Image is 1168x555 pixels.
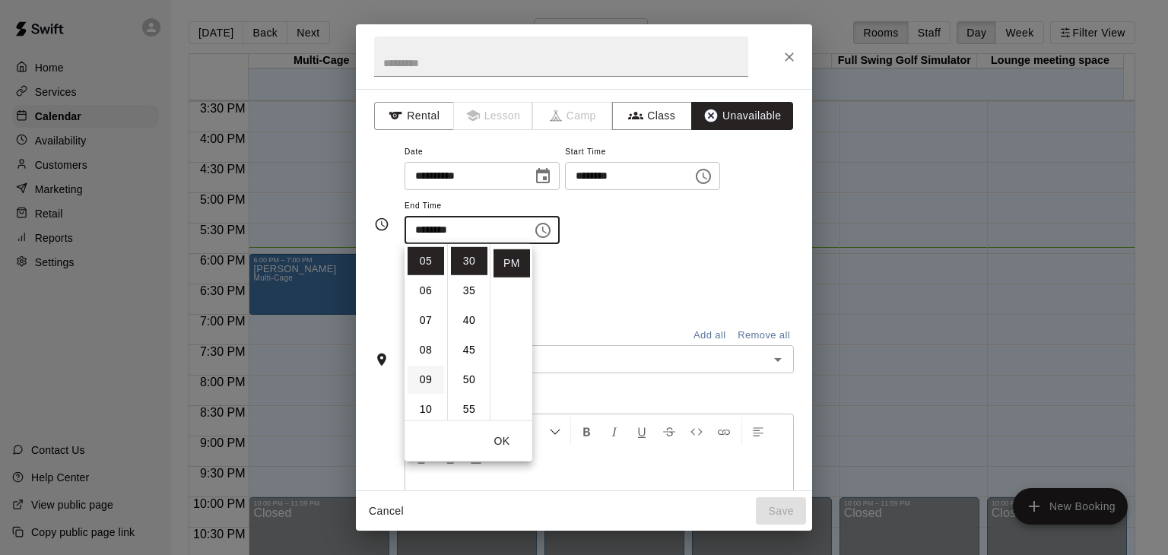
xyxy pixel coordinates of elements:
[447,244,490,420] ul: Select minutes
[490,244,532,420] ul: Select meridiem
[574,417,600,445] button: Format Bold
[494,220,530,248] li: AM
[565,142,720,163] span: Start Time
[776,43,803,71] button: Close
[612,102,692,130] button: Class
[656,417,682,445] button: Format Strikethrough
[478,427,526,455] button: OK
[362,497,411,525] button: Cancel
[451,217,487,246] li: 25 minutes
[685,324,734,347] button: Add all
[691,102,793,130] button: Unavailable
[405,385,794,410] span: Notes
[405,244,447,420] ul: Select hours
[451,366,487,394] li: 50 minutes
[451,277,487,305] li: 35 minutes
[629,417,655,445] button: Format Underline
[454,102,534,130] span: Lessons must be created in the Services page first
[408,336,444,364] li: 8 hours
[451,336,487,364] li: 45 minutes
[745,417,771,445] button: Left Align
[684,417,709,445] button: Insert Code
[374,217,389,232] svg: Timing
[528,215,558,246] button: Choose time, selected time is 5:30 PM
[533,102,613,130] span: Camps can only be created in the Services page
[451,247,487,275] li: 30 minutes
[451,306,487,335] li: 40 minutes
[734,324,794,347] button: Remove all
[405,196,560,217] span: End Time
[688,161,719,192] button: Choose time, selected time is 5:00 PM
[451,395,487,423] li: 55 minutes
[601,417,627,445] button: Format Italics
[767,349,789,370] button: Open
[374,102,454,130] button: Rental
[408,366,444,394] li: 9 hours
[408,306,444,335] li: 7 hours
[494,249,530,277] li: PM
[374,352,389,367] svg: Rooms
[408,277,444,305] li: 6 hours
[408,247,444,275] li: 5 hours
[408,395,444,423] li: 10 hours
[528,161,558,192] button: Choose date, selected date is Aug 11, 2025
[405,142,560,163] span: Date
[711,417,737,445] button: Insert Link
